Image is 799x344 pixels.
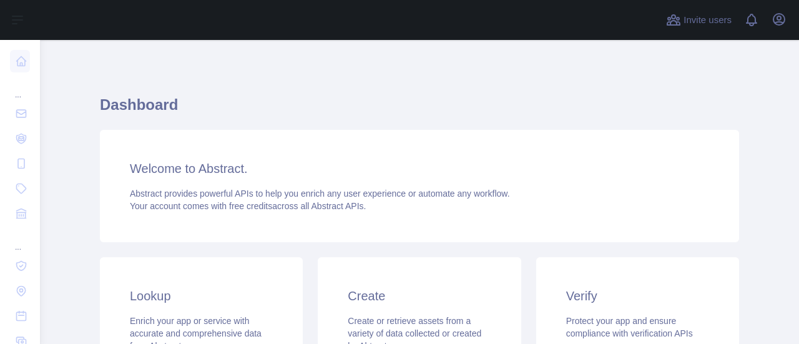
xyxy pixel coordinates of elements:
h3: Verify [566,287,709,305]
h1: Dashboard [100,95,739,125]
span: Abstract provides powerful APIs to help you enrich any user experience or automate any workflow. [130,189,510,199]
span: Invite users [684,13,732,27]
div: ... [10,75,30,100]
button: Invite users [664,10,734,30]
h3: Lookup [130,287,273,305]
span: free credits [229,201,272,211]
h3: Welcome to Abstract. [130,160,709,177]
span: Your account comes with across all Abstract APIs. [130,201,366,211]
span: Protect your app and ensure compliance with verification APIs [566,316,693,338]
h3: Create [348,287,491,305]
div: ... [10,227,30,252]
